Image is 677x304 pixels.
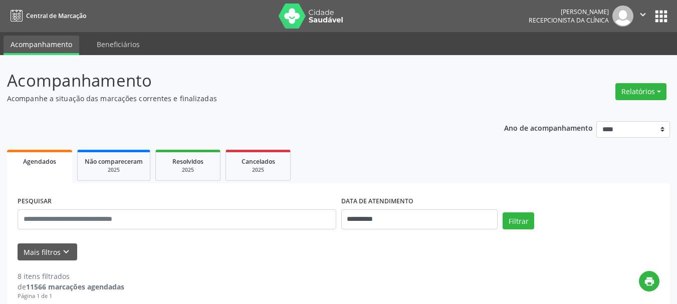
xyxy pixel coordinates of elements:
button: Filtrar [503,212,534,229]
a: Beneficiários [90,36,147,53]
i:  [637,9,648,20]
p: Ano de acompanhamento [504,121,593,134]
div: Página 1 de 1 [18,292,124,300]
a: Acompanhamento [4,36,79,55]
button: apps [652,8,670,25]
button: Mais filtroskeyboard_arrow_down [18,243,77,261]
img: img [612,6,633,27]
strong: 11566 marcações agendadas [26,282,124,291]
div: 8 itens filtrados [18,271,124,281]
span: Cancelados [242,157,275,166]
div: 2025 [233,166,283,174]
i: keyboard_arrow_down [61,246,72,257]
a: Central de Marcação [7,8,86,24]
div: [PERSON_NAME] [529,8,609,16]
div: de [18,281,124,292]
p: Acompanhe a situação das marcações correntes e finalizadas [7,93,471,104]
i: print [644,276,655,287]
span: Recepcionista da clínica [529,16,609,25]
label: DATA DE ATENDIMENTO [341,194,413,209]
button: Relatórios [615,83,666,100]
button:  [633,6,652,27]
span: Não compareceram [85,157,143,166]
span: Agendados [23,157,56,166]
p: Acompanhamento [7,68,471,93]
label: PESQUISAR [18,194,52,209]
button: print [639,271,659,291]
div: 2025 [163,166,213,174]
span: Resolvidos [172,157,203,166]
span: Central de Marcação [26,12,86,20]
div: 2025 [85,166,143,174]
